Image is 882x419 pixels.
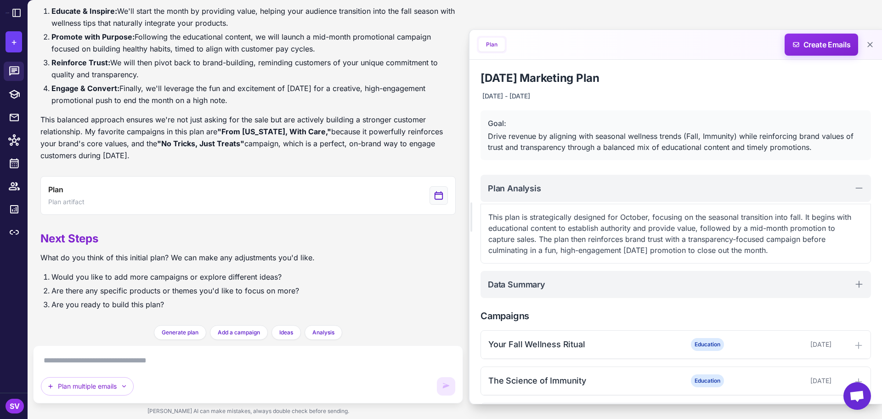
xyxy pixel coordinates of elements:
li: We'll start the month by providing value, helping your audience transition into the fall season w... [51,5,456,29]
span: Plan artifact [48,197,85,207]
span: Analysis [312,328,334,337]
h2: Campaigns [481,309,871,323]
h2: Next Steps [40,231,315,246]
div: [DATE] [741,376,831,386]
button: Create Emails [785,34,858,56]
div: The Science of Immunity [488,374,674,387]
strong: Educate & Inspire: [51,6,117,16]
li: Are you ready to build this plan? [51,298,315,310]
span: + [11,35,17,49]
img: Raleon Logo [6,12,9,13]
span: Education [691,338,724,351]
span: Ideas [279,328,293,337]
div: Your Fall Wellness Ritual [488,338,674,350]
div: Drive revenue by aligning with seasonal wellness trends (Fall, Immunity) while reinforcing brand ... [488,131,864,153]
div: [PERSON_NAME] AI can make mistakes, always double check before sending. [33,403,463,419]
h2: Plan Analysis [488,182,541,195]
span: Add a campaign [218,328,260,337]
p: This balanced approach ensures we're not just asking for the sale but are actively building a str... [40,114,456,161]
li: Following the educational content, we will launch a mid-month promotional campaign focused on bui... [51,31,456,55]
div: SV [6,399,24,413]
button: Generate plan [154,325,206,340]
strong: Engage & Convert: [51,84,119,93]
button: + [6,31,22,52]
button: Plan [479,38,505,52]
div: [DATE] [741,339,831,350]
button: Add a campaign [210,325,268,340]
strong: "From [US_STATE], With Care," [217,127,331,136]
span: Plan [48,184,63,195]
div: Open chat [843,382,871,410]
div: [DATE] - [DATE] [481,89,532,103]
p: This plan is strategically designed for October, focusing on the seasonal transition into fall. I... [488,212,863,256]
span: Education [691,374,724,387]
div: Goal: [488,118,864,129]
li: Finally, we'll leverage the fun and excitement of [DATE] for a creative, high-engagement promotio... [51,82,456,106]
li: Are there any specific products or themes you'd like to focus on more? [51,285,315,297]
button: View generated Plan [40,176,456,215]
span: Generate plan [162,328,198,337]
h1: [DATE] Marketing Plan [481,71,871,86]
h2: Data Summary [488,278,545,291]
strong: Reinforce Trust: [51,58,110,67]
button: Plan multiple emails [41,377,134,396]
button: Ideas [271,325,301,340]
span: Create Emails [781,34,862,56]
p: What do you think of this initial plan? We can make any adjustments you'd like. [40,252,315,264]
li: Would you like to add more campaigns or explore different ideas? [51,271,315,283]
strong: "No Tricks, Just Treats" [157,139,244,148]
strong: Promote with Purpose: [51,32,135,41]
li: We will then pivot back to brand-building, reminding customers of your unique commitment to quali... [51,57,456,80]
button: Analysis [305,325,342,340]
